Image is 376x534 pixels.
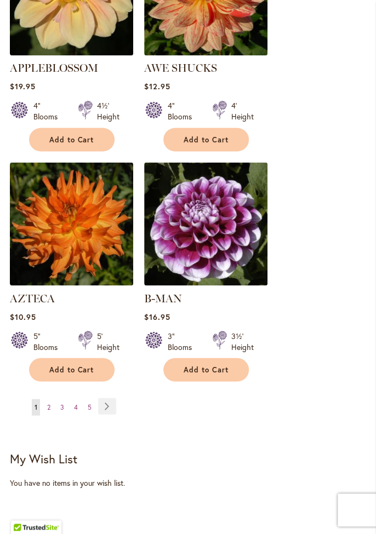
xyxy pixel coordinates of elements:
[10,277,133,288] a: AZTECA
[97,330,119,352] div: 5' Height
[144,162,267,285] img: B-MAN
[10,450,77,466] strong: My Wish List
[144,291,182,305] a: B-MAN
[10,311,36,321] span: $10.95
[29,128,115,151] button: Add to Cart
[231,330,254,352] div: 3½' Height
[49,365,94,374] span: Add to Cart
[74,403,78,411] span: 4
[85,399,94,415] a: 5
[10,291,55,305] a: AZTECA
[44,399,53,415] a: 2
[144,311,170,321] span: $16.95
[88,403,92,411] span: 5
[184,365,229,374] span: Add to Cart
[10,47,133,58] a: APPLEBLOSSOM
[97,100,119,122] div: 4½' Height
[33,330,65,352] div: 5" Blooms
[47,403,50,411] span: 2
[144,61,217,74] a: AWE SHUCKS
[144,47,267,58] a: AWE SHUCKS
[231,100,254,122] div: 4' Height
[144,277,267,288] a: B-MAN
[144,81,170,91] span: $12.95
[8,495,39,526] iframe: Launch Accessibility Center
[168,330,199,352] div: 3" Blooms
[163,358,249,381] button: Add to Cart
[10,162,133,285] img: AZTECA
[184,135,229,144] span: Add to Cart
[10,81,36,91] span: $19.95
[49,135,94,144] span: Add to Cart
[60,403,64,411] span: 3
[29,358,115,381] button: Add to Cart
[10,61,98,74] a: APPLEBLOSSOM
[168,100,199,122] div: 4" Blooms
[33,100,65,122] div: 4" Blooms
[10,477,366,488] div: You have no items in your wish list.
[163,128,249,151] button: Add to Cart
[35,403,37,411] span: 1
[71,399,81,415] a: 4
[58,399,67,415] a: 3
